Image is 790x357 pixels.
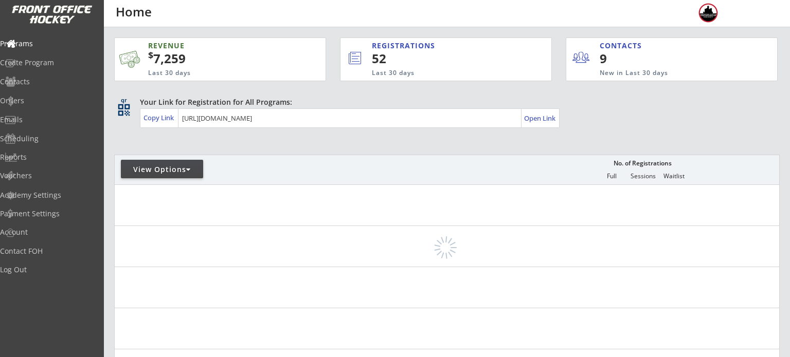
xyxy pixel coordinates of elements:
div: Your Link for Registration for All Programs: [140,97,748,107]
div: REGISTRATIONS [372,41,505,51]
div: 9 [600,50,663,67]
div: Last 30 days [372,69,510,78]
div: qr [117,97,130,104]
div: New in Last 30 days [600,69,729,78]
div: Copy Link [143,113,176,122]
div: View Options [121,164,203,175]
button: qr_code [116,102,132,118]
div: Sessions [627,173,658,180]
div: Full [596,173,627,180]
div: Last 30 days [148,69,277,78]
div: REVENUE [148,41,277,51]
sup: $ [148,49,153,61]
div: Waitlist [658,173,689,180]
div: No. of Registrations [611,160,674,167]
div: Open Link [524,114,556,123]
div: 52 [372,50,518,67]
div: CONTACTS [600,41,647,51]
a: Open Link [524,111,556,125]
div: 7,259 [148,50,294,67]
